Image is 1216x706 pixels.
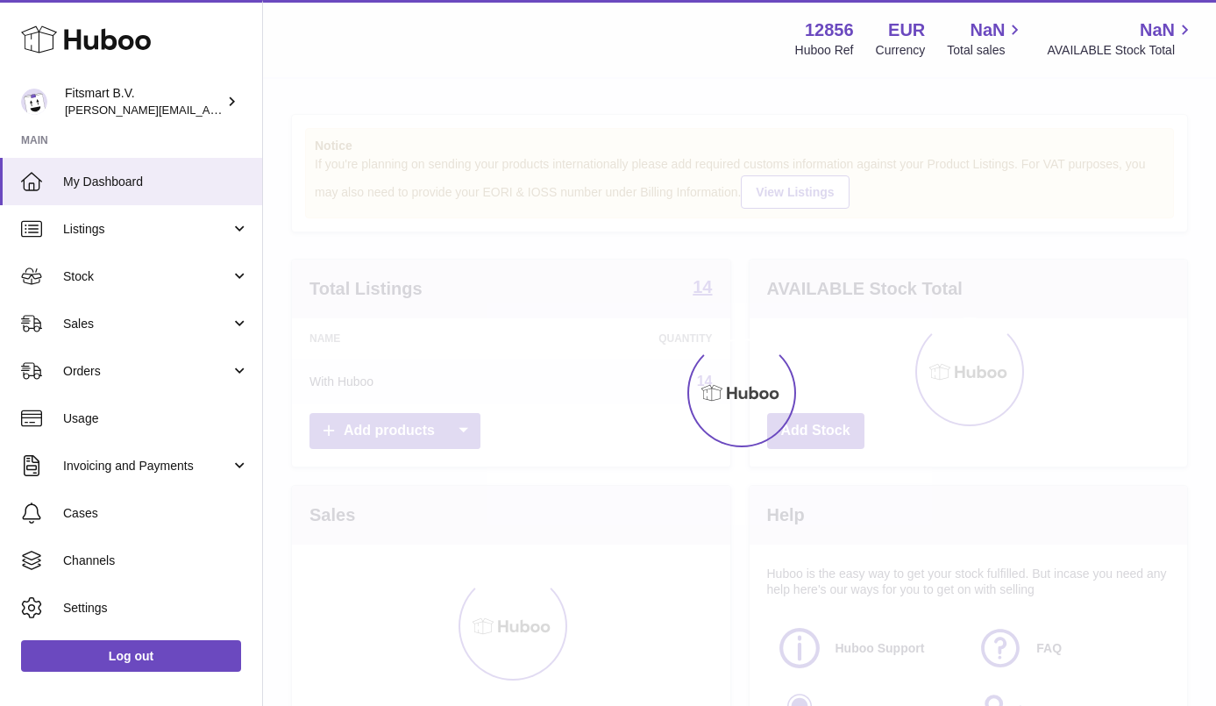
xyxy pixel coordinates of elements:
a: NaN AVAILABLE Stock Total [1047,18,1195,59]
span: Usage [63,410,249,427]
div: Huboo Ref [795,42,854,59]
div: Fitsmart B.V. [65,85,223,118]
span: My Dashboard [63,174,249,190]
a: Log out [21,640,241,672]
span: Invoicing and Payments [63,458,231,474]
span: Listings [63,221,231,238]
span: Sales [63,316,231,332]
span: Stock [63,268,231,285]
a: NaN Total sales [947,18,1025,59]
span: NaN [970,18,1005,42]
span: [PERSON_NAME][EMAIL_ADDRESS][DOMAIN_NAME] [65,103,352,117]
span: Cases [63,505,249,522]
span: Total sales [947,42,1025,59]
span: NaN [1140,18,1175,42]
div: Currency [876,42,926,59]
strong: 12856 [805,18,854,42]
strong: EUR [888,18,925,42]
span: Settings [63,600,249,617]
span: AVAILABLE Stock Total [1047,42,1195,59]
span: Orders [63,363,231,380]
img: jonathan@leaderoo.com [21,89,47,115]
span: Channels [63,553,249,569]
